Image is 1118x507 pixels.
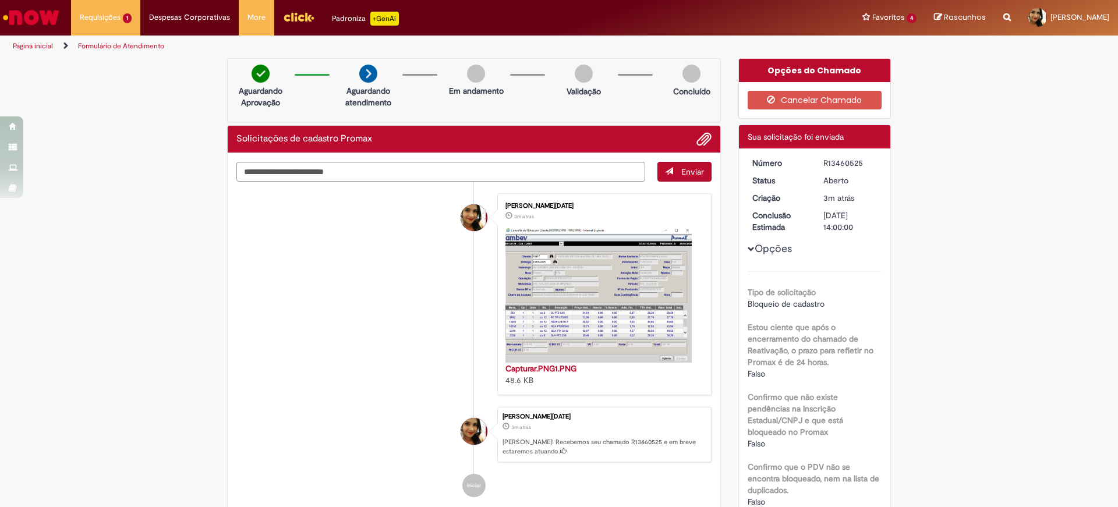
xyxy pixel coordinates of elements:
[748,392,843,437] b: Confirmo que não existe pendências na Inscrição Estadual/CNPJ e que está bloqueado no Promax
[232,85,289,108] p: Aguardando Aprovação
[13,41,53,51] a: Página inicial
[1050,12,1109,22] span: [PERSON_NAME]
[236,162,645,182] textarea: Digite sua mensagem aqui...
[872,12,904,23] span: Favoritos
[748,287,816,297] b: Tipo de solicitação
[80,12,121,23] span: Requisições
[236,407,712,463] li: Nathalia Lucia Falcao Lopes Batista
[748,322,873,367] b: Estou ciente que após o encerramento do chamado de Reativação, o prazo para refletir no Promax é ...
[332,12,399,26] div: Padroniza
[247,12,266,23] span: More
[511,424,531,431] time: 29/08/2025 07:00:08
[252,65,270,83] img: check-circle-green.png
[744,175,815,186] dt: Status
[514,213,534,220] span: 3m atrás
[681,166,704,177] span: Enviar
[682,65,700,83] img: img-circle-grey.png
[944,12,986,23] span: Rascunhos
[823,157,878,169] div: R13460525
[567,86,601,97] p: Validação
[370,12,399,26] p: +GenAi
[511,424,531,431] span: 3m atrás
[449,85,504,97] p: Em andamento
[748,368,765,379] span: Falso
[748,91,882,109] button: Cancelar Chamado
[657,162,712,182] button: Enviar
[1,6,61,29] img: ServiceNow
[503,413,705,420] div: [PERSON_NAME][DATE]
[673,86,710,97] p: Concluído
[503,438,705,456] p: [PERSON_NAME]! Recebemos seu chamado R13460525 e em breve estaremos atuando.
[748,132,844,142] span: Sua solicitação foi enviada
[514,213,534,220] time: 29/08/2025 07:00:03
[505,363,699,386] div: 48.6 KB
[359,65,377,83] img: arrow-next.png
[739,59,891,82] div: Opções do Chamado
[467,65,485,83] img: img-circle-grey.png
[283,8,314,26] img: click_logo_yellow_360x200.png
[78,41,164,51] a: Formulário de Atendimento
[340,85,397,108] p: Aguardando atendimento
[823,210,878,233] div: [DATE] 14:00:00
[9,36,737,57] ul: Trilhas de página
[461,418,487,445] div: Nathalia Lucia Falcao Lopes Batista
[823,193,854,203] time: 29/08/2025 07:00:08
[744,192,815,204] dt: Criação
[748,462,879,495] b: Confirmo que o PDV não se encontra bloqueado, nem na lista de duplicados.
[748,497,765,507] span: Falso
[744,157,815,169] dt: Número
[149,12,230,23] span: Despesas Corporativas
[575,65,593,83] img: img-circle-grey.png
[748,438,765,449] span: Falso
[696,132,712,147] button: Adicionar anexos
[461,204,487,231] div: Nathalia Lucia Falcao Lopes Batista
[505,363,576,374] a: Capturar.PNG1.PNG
[236,134,372,144] h2: Solicitações de cadastro Promax Histórico de tíquete
[823,193,854,203] span: 3m atrás
[744,210,815,233] dt: Conclusão Estimada
[505,203,699,210] div: [PERSON_NAME][DATE]
[748,299,825,309] span: Bloqueio de cadastro
[934,12,986,23] a: Rascunhos
[823,175,878,186] div: Aberto
[823,192,878,204] div: 29/08/2025 07:00:08
[907,13,917,23] span: 4
[123,13,132,23] span: 1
